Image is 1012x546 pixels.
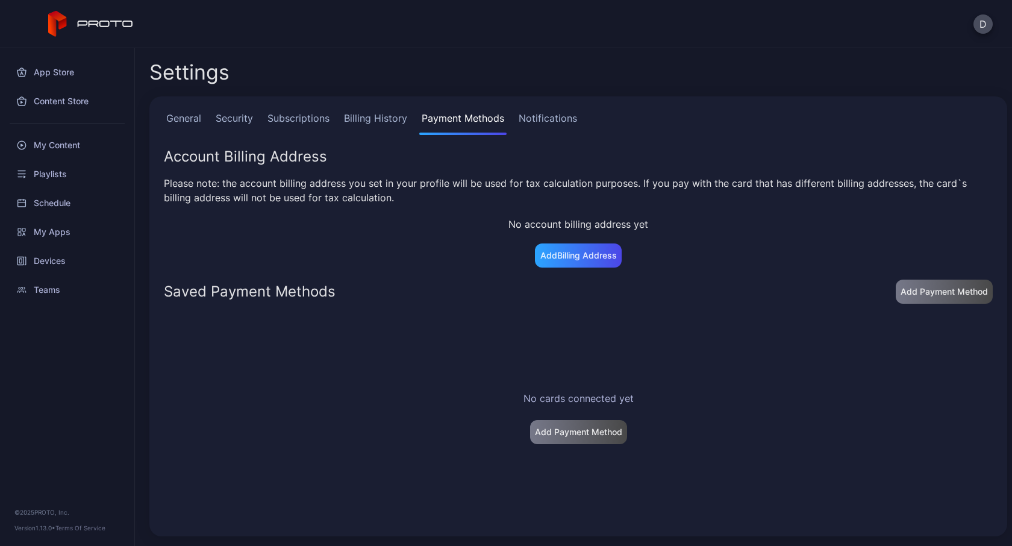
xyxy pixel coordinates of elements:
[535,243,622,268] button: AddBilling Address
[55,524,105,532] a: Terms Of Service
[164,176,993,205] div: Please note: the account billing address you set in your profile will be used for tax calculation...
[419,111,507,135] a: Payment Methods
[523,391,634,406] div: No cards connected yet
[164,284,336,299] div: Saved Payment Methods
[7,246,127,275] a: Devices
[164,111,204,135] a: General
[7,58,127,87] a: App Store
[7,189,127,218] a: Schedule
[164,149,993,164] div: Account Billing Address
[7,275,127,304] a: Teams
[7,160,127,189] a: Playlists
[7,218,127,246] a: My Apps
[7,87,127,116] a: Content Store
[164,217,993,231] p: No account billing address yet
[342,111,410,135] a: Billing History
[896,280,993,304] button: Add Payment Method
[149,61,230,83] h2: Settings
[540,251,617,260] div: Add Billing Address
[530,420,627,444] button: Add Payment Method
[213,111,255,135] a: Security
[7,131,127,160] a: My Content
[516,111,579,135] a: Notifications
[14,524,55,532] span: Version 1.13.0 •
[973,14,993,34] button: D
[14,507,120,517] div: © 2025 PROTO, Inc.
[535,427,622,437] div: Add Payment Method
[265,111,332,135] a: Subscriptions
[901,287,988,297] div: Add Payment Method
